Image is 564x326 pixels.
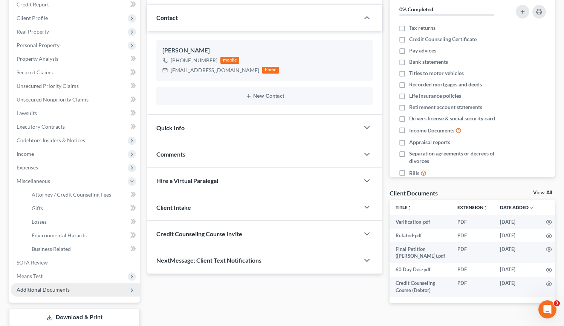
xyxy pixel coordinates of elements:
[17,273,43,279] span: Means Test
[17,28,49,35] span: Real Property
[17,69,53,75] span: Secured Claims
[220,57,239,64] div: mobile
[262,67,279,74] div: home
[26,215,140,229] a: Losses
[500,205,534,210] a: Date Added expand_more
[156,151,185,158] span: Comments
[409,169,419,177] span: Bills
[409,127,454,134] span: Income Documents
[156,204,191,211] span: Client Intake
[483,206,488,210] i: unfold_more
[494,215,540,229] td: [DATE]
[17,178,50,184] span: Miscellaneous
[409,69,464,77] span: Titles to motor vehicles
[409,103,482,111] span: Retirement account statements
[407,206,412,210] i: unfold_more
[32,232,87,238] span: Environmental Hazards
[32,191,111,198] span: Attorney / Credit Counseling Fees
[26,188,140,201] a: Attorney / Credit Counseling Fees
[17,110,37,116] span: Lawsuits
[390,189,438,197] div: Client Documents
[554,300,560,306] span: 3
[409,92,461,100] span: Life insurance policies
[494,277,540,297] td: [DATE]
[399,6,433,12] strong: 0% Completed
[32,218,47,225] span: Losses
[390,215,451,229] td: Verification-pdf
[26,201,140,215] a: Gifts
[396,205,412,210] a: Titleunfold_more
[494,229,540,242] td: [DATE]
[529,206,534,210] i: expand_more
[494,263,540,277] td: [DATE]
[17,151,34,157] span: Income
[32,205,43,211] span: Gifts
[11,106,140,120] a: Lawsuits
[11,256,140,269] a: SOFA Review
[26,242,140,256] a: Business Related
[494,242,540,263] td: [DATE]
[451,229,494,242] td: PDF
[538,300,556,318] iframe: Intercom live chat
[409,81,482,88] span: Recorded mortgages and deeds
[390,229,451,242] td: Related-pdf
[17,15,48,21] span: Client Profile
[156,14,178,21] span: Contact
[17,83,79,89] span: Unsecured Priority Claims
[17,1,49,8] span: Credit Report
[156,230,242,237] span: Credit Counseling Course Invite
[11,66,140,79] a: Secured Claims
[17,42,60,48] span: Personal Property
[390,242,451,263] td: Final Petition ([PERSON_NAME]).pdf
[17,259,48,266] span: SOFA Review
[156,124,185,131] span: Quick Info
[409,58,448,66] span: Bank statements
[17,123,65,130] span: Executory Contracts
[409,35,477,43] span: Credit Counseling Certificate
[171,66,259,74] div: [EMAIL_ADDRESS][DOMAIN_NAME]
[17,55,58,62] span: Property Analysis
[409,115,495,122] span: Drivers license & social security card
[32,246,71,252] span: Business Related
[390,277,451,297] td: Credit Counseling Course (Debtor)
[409,150,507,165] span: Separation agreements or decrees of divorces
[11,93,140,106] a: Unsecured Nonpriority Claims
[171,57,217,64] div: [PHONE_NUMBER]
[11,120,140,134] a: Executory Contracts
[17,96,89,103] span: Unsecured Nonpriority Claims
[451,277,494,297] td: PDF
[156,177,218,184] span: Hire a Virtual Paralegal
[533,190,552,195] a: View All
[26,229,140,242] a: Environmental Hazards
[451,242,494,263] td: PDF
[409,138,450,146] span: Appraisal reports
[17,137,85,143] span: Codebtors Insiders & Notices
[11,79,140,93] a: Unsecured Priority Claims
[156,257,261,264] span: NextMessage: Client Text Notifications
[409,47,436,54] span: Pay advices
[409,24,436,32] span: Tax returns
[451,263,494,277] td: PDF
[162,46,367,55] div: [PERSON_NAME]
[17,164,38,171] span: Expenses
[162,93,367,99] button: New Contact
[451,215,494,229] td: PDF
[11,52,140,66] a: Property Analysis
[17,286,70,293] span: Additional Documents
[390,263,451,277] td: 60 Day Dec-pdf
[457,205,488,210] a: Extensionunfold_more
